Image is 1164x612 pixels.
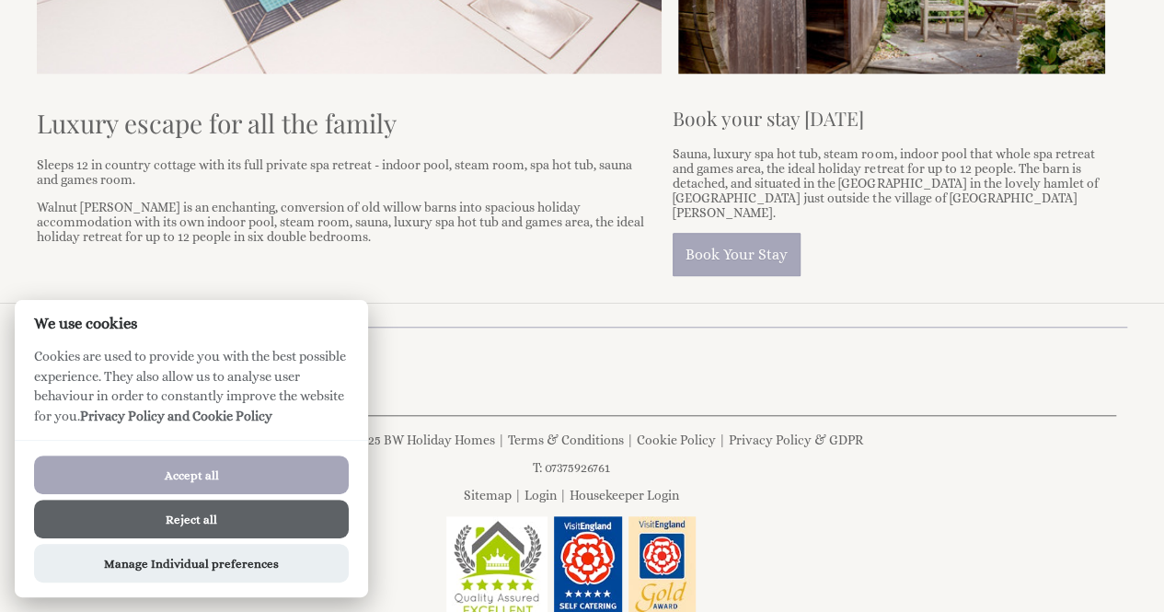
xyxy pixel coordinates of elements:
button: Accept all [34,456,349,494]
h1: Luxury escape for all the family [37,106,651,140]
h2: Book your stay [DATE] [673,105,1105,131]
a: Book Your Stay [673,233,801,276]
p: Cookies are used to provide you with the best possible experience. They also allow us to analyse ... [15,347,368,440]
p: Walnut [PERSON_NAME] is an enchanting, conversion of old willow barns into spacious holiday accom... [37,200,651,244]
h2: We use cookies [15,315,368,332]
a: T: 07375926761 [533,460,610,475]
a: Privacy Policy and Cookie Policy [80,409,272,423]
a: Terms & Conditions [508,433,624,447]
a: Login [524,488,557,502]
a: © Copyright 2025 BW Holiday Homes [280,433,495,447]
span: | [498,433,505,447]
button: Reject all [34,500,349,538]
span: | [627,433,634,447]
span: | [514,488,522,502]
a: Privacy Policy & GDPR [729,433,863,447]
p: Sleeps 12 in country cottage with its full private spa retreat - indoor pool, steam room, spa hot... [37,157,651,187]
a: Cookie Policy [637,433,716,447]
span: | [559,488,567,502]
button: Manage Individual preferences [34,544,349,583]
p: Sauna, luxury spa hot tub, steam room, indoor pool that whole spa retreat and games area, the ide... [673,146,1105,220]
a: Housekeeper Login [570,488,679,502]
a: Sitemap [464,488,512,502]
span: | [719,433,726,447]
